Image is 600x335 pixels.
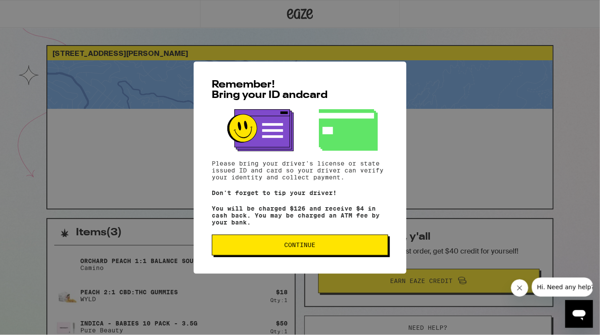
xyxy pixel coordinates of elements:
[212,160,388,181] p: Please bring your driver's license or state issued ID and card so your driver can verify your ide...
[565,300,593,328] iframe: Button to launch messaging window
[212,234,388,255] button: Continue
[212,189,388,196] p: Don't forget to tip your driver!
[212,205,388,226] p: You will be charged $126 and receive $4 in cash back. You may be charged an ATM fee by your bank.
[5,6,62,13] span: Hi. Need any help?
[531,277,593,296] iframe: Message from company
[511,279,528,296] iframe: Close message
[284,242,315,248] span: Continue
[212,80,328,101] span: Remember! Bring your ID and card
